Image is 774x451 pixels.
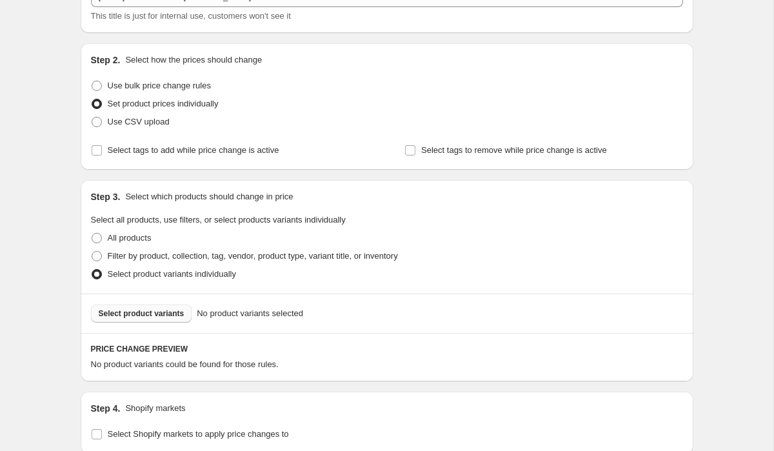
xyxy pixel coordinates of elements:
[91,344,683,354] h6: PRICE CHANGE PREVIEW
[421,145,607,155] span: Select tags to remove while price change is active
[108,145,279,155] span: Select tags to add while price change is active
[197,307,303,320] span: No product variants selected
[108,99,219,108] span: Set product prices individually
[91,190,121,203] h2: Step 3.
[91,11,291,21] span: This title is just for internal use, customers won't see it
[91,359,279,369] span: No product variants could be found for those rules.
[125,402,185,415] p: Shopify markets
[108,81,211,90] span: Use bulk price change rules
[125,54,262,66] p: Select how the prices should change
[99,308,184,319] span: Select product variants
[125,190,293,203] p: Select which products should change in price
[91,215,346,225] span: Select all products, use filters, or select products variants individually
[91,305,192,323] button: Select product variants
[108,269,236,279] span: Select product variants individually
[108,117,170,126] span: Use CSV upload
[91,54,121,66] h2: Step 2.
[108,251,398,261] span: Filter by product, collection, tag, vendor, product type, variant title, or inventory
[91,402,121,415] h2: Step 4.
[108,233,152,243] span: All products
[108,429,289,439] span: Select Shopify markets to apply price changes to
